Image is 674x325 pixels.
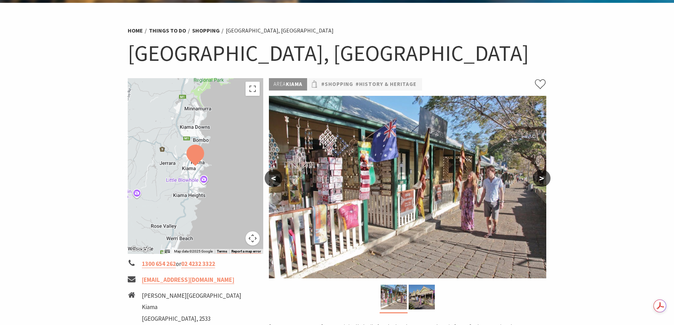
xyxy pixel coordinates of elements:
p: Kiama [269,78,307,91]
span: Area [273,81,286,87]
h1: [GEOGRAPHIC_DATA], [GEOGRAPHIC_DATA] [128,39,547,68]
img: Historic Terrace Houses [381,285,407,309]
a: #History & Heritage [356,80,416,89]
button: > [533,170,551,187]
button: Toggle fullscreen view [246,82,260,96]
a: 1300 654 262 [142,260,176,268]
li: Kiama [142,302,241,312]
li: [PERSON_NAME][GEOGRAPHIC_DATA] [142,291,241,301]
img: Google [129,245,153,254]
a: [EMAIL_ADDRESS][DOMAIN_NAME] [142,276,234,284]
a: Home [128,27,143,34]
li: [GEOGRAPHIC_DATA], 2533 [142,314,241,324]
a: Things To Do [149,27,186,34]
a: Shopping [192,27,220,34]
button: Keyboard shortcuts [165,249,170,254]
a: Terms (opens in new tab) [217,249,227,254]
a: Open this area in Google Maps (opens a new window) [129,245,153,254]
span: Map data ©2025 Google [174,249,213,253]
a: #Shopping [321,80,353,89]
a: Report a map error [231,249,261,254]
button: < [265,170,282,187]
a: 02 4232 3322 [181,260,215,268]
li: or [128,259,264,269]
img: Historic Terrace Houses [269,96,546,278]
button: Map camera controls [246,231,260,245]
li: [GEOGRAPHIC_DATA], [GEOGRAPHIC_DATA] [226,26,334,35]
img: Historic Terrace Houses [409,285,435,309]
